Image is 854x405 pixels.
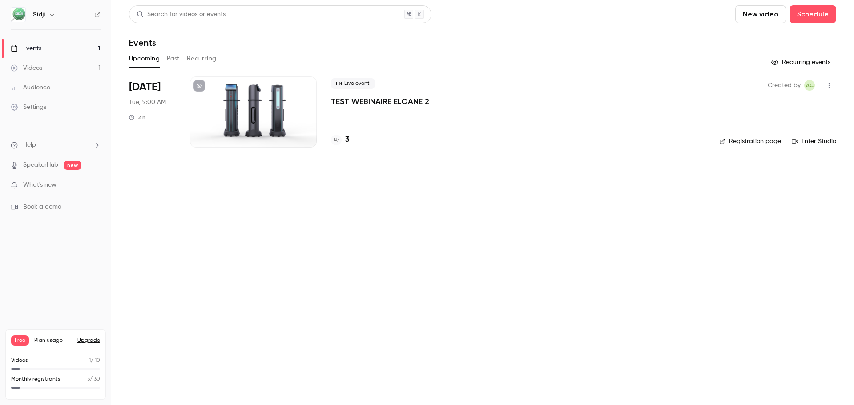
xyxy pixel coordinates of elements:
[90,181,101,189] iframe: Noticeable Trigger
[23,180,56,190] span: What's new
[89,357,100,365] p: / 10
[129,80,161,94] span: [DATE]
[768,80,801,91] span: Created by
[23,160,58,170] a: SpeakerHub
[331,96,429,107] a: TEST WEBINAIRE ELOANE 2
[790,5,836,23] button: Schedule
[23,140,36,150] span: Help
[89,358,91,363] span: 1
[767,55,836,69] button: Recurring events
[187,52,217,66] button: Recurring
[11,103,46,112] div: Settings
[129,76,176,148] div: Sep 30 Tue, 9:00 AM (Europe/Paris)
[792,137,836,146] a: Enter Studio
[804,80,815,91] span: Amandine C
[11,8,25,22] img: Sidji
[129,52,160,66] button: Upcoming
[11,357,28,365] p: Videos
[806,80,814,91] span: AC
[11,140,101,150] li: help-dropdown-opener
[167,52,180,66] button: Past
[331,78,375,89] span: Live event
[11,375,60,383] p: Monthly registrants
[719,137,781,146] a: Registration page
[345,134,350,146] h4: 3
[11,335,29,346] span: Free
[87,377,90,382] span: 3
[77,337,100,344] button: Upgrade
[23,202,61,212] span: Book a demo
[137,10,226,19] div: Search for videos or events
[64,161,81,170] span: new
[33,10,45,19] h6: Sidji
[34,337,72,344] span: Plan usage
[735,5,786,23] button: New video
[11,64,42,72] div: Videos
[129,98,166,107] span: Tue, 9:00 AM
[129,114,145,121] div: 2 h
[331,134,350,146] a: 3
[11,83,50,92] div: Audience
[129,37,156,48] h1: Events
[11,44,41,53] div: Events
[87,375,100,383] p: / 30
